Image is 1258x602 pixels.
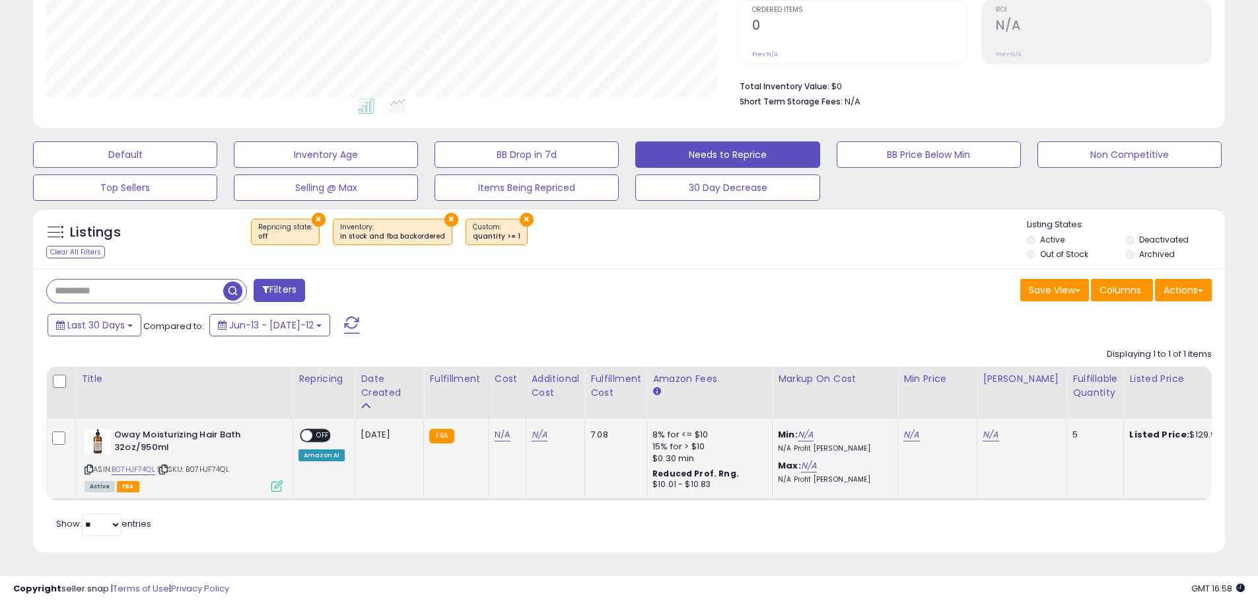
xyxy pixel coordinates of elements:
span: OFF [312,430,333,441]
a: N/A [495,428,510,441]
div: Listed Price [1129,372,1243,386]
span: Repricing state : [258,222,312,242]
label: Archived [1139,248,1175,260]
b: Reduced Prof. Rng. [652,468,739,479]
button: × [444,213,458,227]
span: ROI [996,7,1211,14]
span: Ordered Items [752,7,967,14]
p: Listing States: [1027,219,1225,231]
img: 41xaikF8mEL._SL40_.jpg [85,429,111,455]
div: quantity >= 1 [473,232,520,241]
a: B07HJF74QL [112,464,155,475]
span: Show: entries [56,517,151,530]
div: Fulfillable Quantity [1072,372,1118,400]
span: N/A [845,95,860,108]
b: Short Term Storage Fees: [740,96,843,107]
button: Save View [1020,279,1089,301]
b: Listed Price: [1129,428,1189,441]
button: Inventory Age [234,141,418,168]
span: Jun-13 - [DATE]-12 [229,319,314,332]
button: BB Drop in 7d [435,141,619,168]
b: Min: [778,428,798,441]
b: Total Inventory Value: [740,81,829,92]
button: BB Price Below Min [837,141,1021,168]
div: Additional Cost [532,372,580,400]
div: Fulfillment [429,372,483,386]
span: Inventory : [340,222,445,242]
div: Date Created [361,372,418,400]
button: × [520,213,534,227]
div: off [258,232,312,241]
span: All listings currently available for purchase on Amazon [85,481,115,492]
div: Clear All Filters [46,246,105,258]
button: Actions [1155,279,1212,301]
span: Last 30 Days [67,319,125,332]
h5: Listings [70,223,121,242]
a: Privacy Policy [171,582,229,595]
div: [PERSON_NAME] [983,372,1061,386]
button: 30 Day Decrease [635,174,820,201]
div: seller snap | | [13,583,229,595]
button: Jun-13 - [DATE]-12 [209,314,330,336]
h2: 0 [752,18,967,36]
div: Displaying 1 to 1 of 1 items [1107,348,1212,361]
div: in stock and fba backordered [340,232,445,241]
a: N/A [983,428,998,441]
div: $129.99 [1129,429,1239,441]
small: Amazon Fees. [652,386,660,398]
button: × [312,213,326,227]
div: Repricing [298,372,349,386]
label: Active [1040,234,1065,245]
div: Cost [495,372,520,386]
span: | SKU: B07HJF74QL [157,464,229,474]
span: FBA [117,481,139,492]
h2: N/A [996,18,1211,36]
button: Default [33,141,217,168]
li: $0 [740,77,1202,93]
div: Amazon AI [298,449,345,461]
button: Needs to Reprice [635,141,820,168]
a: Terms of Use [113,582,169,595]
p: N/A Profit [PERSON_NAME] [778,444,888,453]
div: Amazon Fees [652,372,767,386]
small: Prev: N/A [752,50,778,58]
div: [DATE] [361,429,413,441]
label: Deactivated [1139,234,1189,245]
label: Out of Stock [1040,248,1088,260]
th: The percentage added to the cost of goods (COGS) that forms the calculator for Min & Max prices. [773,367,898,419]
button: Selling @ Max [234,174,418,201]
small: FBA [429,429,454,443]
div: Min Price [903,372,971,386]
a: N/A [532,428,547,441]
button: Items Being Repriced [435,174,619,201]
span: Compared to: [143,320,204,332]
a: N/A [798,428,814,441]
button: Last 30 Days [48,314,141,336]
a: N/A [801,459,817,472]
button: Non Competitive [1037,141,1222,168]
a: N/A [903,428,919,441]
div: 15% for > $10 [652,441,762,453]
div: 7.08 [590,429,637,441]
b: Max: [778,459,801,472]
small: Prev: N/A [996,50,1022,58]
div: 5 [1072,429,1113,441]
button: Top Sellers [33,174,217,201]
button: Columns [1091,279,1153,301]
span: 2025-08-12 16:58 GMT [1191,582,1245,595]
span: Custom: [473,222,520,242]
div: Title [81,372,287,386]
div: Fulfillment Cost [590,372,641,400]
div: ASIN: [85,429,283,490]
div: 8% for <= $10 [652,429,762,441]
strong: Copyright [13,582,61,595]
p: N/A Profit [PERSON_NAME] [778,475,888,484]
span: Columns [1100,283,1141,297]
b: Oway Moisturizing Hair Bath 32oz/950ml [114,429,275,457]
div: Markup on Cost [778,372,892,386]
div: $0.30 min [652,453,762,465]
div: $10.01 - $10.83 [652,479,762,490]
button: Filters [254,279,305,302]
